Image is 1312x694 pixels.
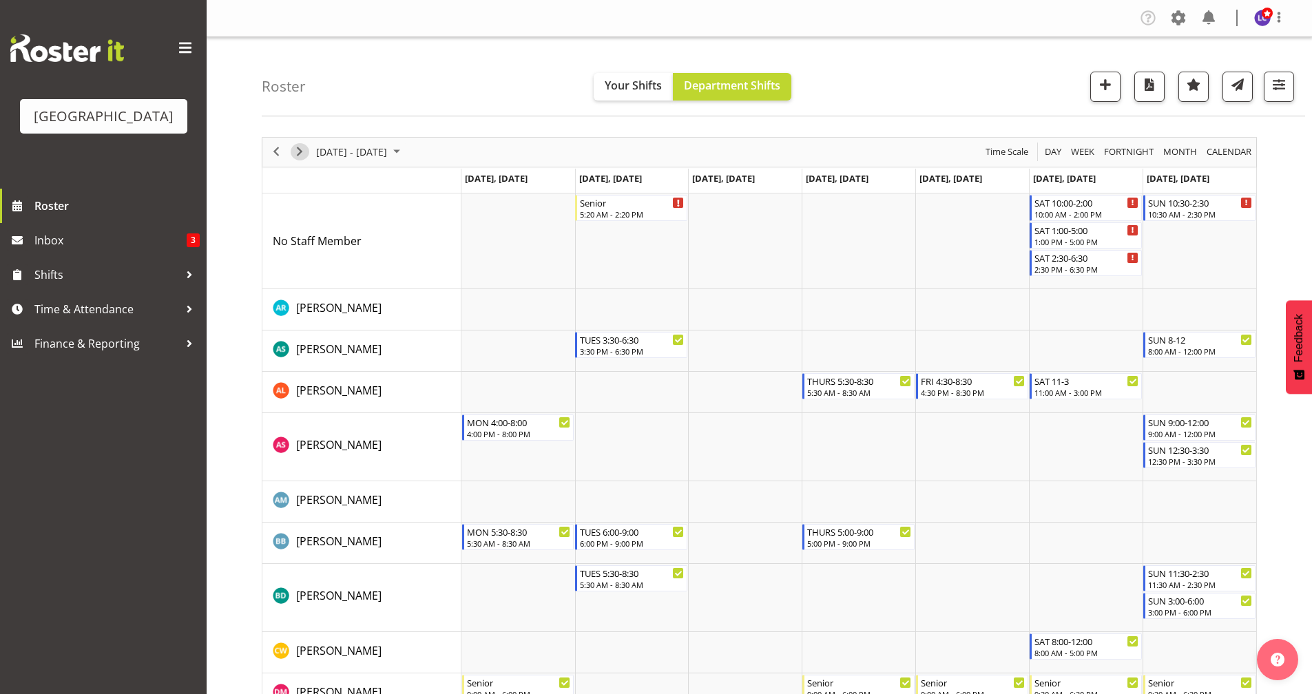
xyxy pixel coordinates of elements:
div: 10:00 AM - 2:00 PM [1034,209,1138,220]
div: Braedyn Dykes"s event - SUN 11:30-2:30 Begin From Sunday, September 21, 2025 at 11:30:00 AM GMT+1... [1143,565,1256,591]
div: Ajay Smith"s event - TUES 3:30-6:30 Begin From Tuesday, September 16, 2025 at 3:30:00 PM GMT+12:0... [575,332,687,358]
span: Time & Attendance [34,299,179,319]
span: [PERSON_NAME] [296,534,382,549]
div: SUN 11:30-2:30 [1148,566,1252,580]
div: FRI 4:30-8:30 [921,374,1025,388]
span: [DATE] - [DATE] [315,143,388,160]
span: calendar [1205,143,1253,160]
td: Alex Laverty resource [262,372,461,413]
div: 8:00 AM - 12:00 PM [1148,346,1252,357]
span: [PERSON_NAME] [296,588,382,603]
span: [PERSON_NAME] [296,341,382,357]
button: Timeline Week [1069,143,1097,160]
span: Your Shifts [605,78,662,93]
div: Bradley Barton"s event - TUES 6:00-9:00 Begin From Tuesday, September 16, 2025 at 6:00:00 PM GMT+... [575,524,687,550]
div: Senior [1148,675,1252,689]
div: previous period [264,138,288,167]
img: laurie-cook11580.jpg [1254,10,1271,26]
div: SAT 10:00-2:00 [1034,196,1138,209]
div: next period [288,138,311,167]
span: [PERSON_NAME] [296,300,382,315]
div: Alex Sansom"s event - MON 4:00-8:00 Begin From Monday, September 15, 2025 at 4:00:00 PM GMT+12:00... [462,414,574,441]
span: Month [1162,143,1198,160]
a: [PERSON_NAME] [296,587,382,604]
span: Day [1043,143,1063,160]
div: No Staff Member"s event - SAT 10:00-2:00 Begin From Saturday, September 20, 2025 at 10:00:00 AM G... [1030,195,1142,221]
span: Inbox [34,230,187,251]
a: [PERSON_NAME] [296,492,382,508]
div: 11:30 AM - 2:30 PM [1148,579,1252,590]
td: No Staff Member resource [262,193,461,289]
button: Previous [267,143,286,160]
div: No Staff Member"s event - SAT 1:00-5:00 Begin From Saturday, September 20, 2025 at 1:00:00 PM GMT... [1030,222,1142,249]
div: SUN 10:30-2:30 [1148,196,1252,209]
h4: Roster [262,78,306,94]
a: [PERSON_NAME] [296,299,382,316]
span: Shifts [34,264,179,285]
span: [DATE], [DATE] [1033,172,1096,185]
div: 9:00 AM - 12:00 PM [1148,428,1252,439]
a: [PERSON_NAME] [296,533,382,549]
div: THURS 5:30-8:30 [807,374,911,388]
span: Roster [34,196,200,216]
span: [DATE], [DATE] [465,172,528,185]
td: Alex Sansom resource [262,413,461,481]
div: SUN 3:00-6:00 [1148,593,1252,607]
div: SAT 2:30-6:30 [1034,251,1138,264]
div: TUES 5:30-8:30 [580,566,684,580]
div: Ajay Smith"s event - SUN 8-12 Begin From Sunday, September 21, 2025 at 8:00:00 AM GMT+12:00 Ends ... [1143,332,1256,358]
div: MON 4:00-8:00 [467,415,571,429]
div: 5:00 PM - 9:00 PM [807,538,911,549]
div: 5:20 AM - 2:20 PM [580,209,684,220]
a: [PERSON_NAME] [296,341,382,357]
span: [DATE], [DATE] [579,172,642,185]
td: Braedyn Dykes resource [262,564,461,632]
a: [PERSON_NAME] [296,382,382,399]
span: [DATE], [DATE] [692,172,755,185]
div: 8:00 AM - 5:00 PM [1034,647,1138,658]
div: Alex Sansom"s event - SUN 9:00-12:00 Begin From Sunday, September 21, 2025 at 9:00:00 AM GMT+12:0... [1143,414,1256,441]
span: Feedback [1293,314,1305,362]
div: SAT 11-3 [1034,374,1138,388]
div: No Staff Member"s event - SAT 2:30-6:30 Begin From Saturday, September 20, 2025 at 2:30:00 PM GMT... [1030,250,1142,276]
div: Cain Wilson"s event - SAT 8:00-12:00 Begin From Saturday, September 20, 2025 at 8:00:00 AM GMT+12... [1030,633,1142,660]
div: 4:30 PM - 8:30 PM [921,387,1025,398]
div: TUES 6:00-9:00 [580,525,684,538]
button: Your Shifts [594,73,673,101]
div: Alex Laverty"s event - SAT 11-3 Begin From Saturday, September 20, 2025 at 11:00:00 AM GMT+12:00 ... [1030,373,1142,399]
td: Ajay Smith resource [262,330,461,372]
div: 6:00 PM - 9:00 PM [580,538,684,549]
div: THURS 5:00-9:00 [807,525,911,538]
a: No Staff Member [273,233,362,249]
span: Week [1070,143,1096,160]
button: Time Scale [983,143,1031,160]
button: Month [1205,143,1254,160]
div: [GEOGRAPHIC_DATA] [34,106,174,127]
div: TUES 3:30-6:30 [580,333,684,346]
div: Senior [580,196,684,209]
button: Send a list of all shifts for the selected filtered period to all rostered employees. [1222,72,1253,102]
button: Timeline Day [1043,143,1064,160]
span: [DATE], [DATE] [919,172,982,185]
div: Braedyn Dykes"s event - SUN 3:00-6:00 Begin From Sunday, September 21, 2025 at 3:00:00 PM GMT+12:... [1143,593,1256,619]
div: 10:30 AM - 2:30 PM [1148,209,1252,220]
div: MON 5:30-8:30 [467,525,571,538]
div: 3:30 PM - 6:30 PM [580,346,684,357]
button: Fortnight [1102,143,1156,160]
div: 4:00 PM - 8:00 PM [467,428,571,439]
div: SAT 8:00-12:00 [1034,634,1138,648]
td: Angus McLeay resource [262,481,461,523]
td: Addison Robertson resource [262,289,461,330]
div: Senior [921,675,1025,689]
button: Add a new shift [1090,72,1121,102]
span: [DATE], [DATE] [1147,172,1209,185]
button: Highlight an important date within the roster. [1178,72,1209,102]
button: Next [291,143,309,160]
div: 12:30 PM - 3:30 PM [1148,456,1252,467]
div: Alex Laverty"s event - FRI 4:30-8:30 Begin From Friday, September 19, 2025 at 4:30:00 PM GMT+12:0... [916,373,1028,399]
td: Bradley Barton resource [262,523,461,564]
div: 11:00 AM - 3:00 PM [1034,387,1138,398]
span: [PERSON_NAME] [296,437,382,452]
img: Rosterit website logo [10,34,124,62]
div: 5:30 AM - 8:30 AM [807,387,911,398]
